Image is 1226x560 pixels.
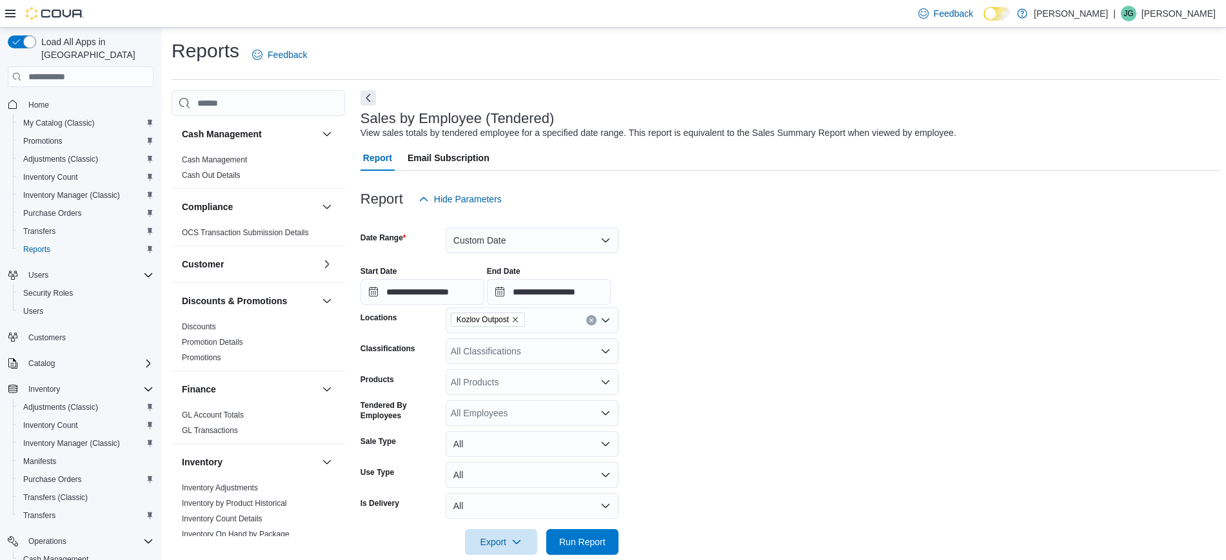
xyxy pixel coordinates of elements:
label: Is Delivery [361,498,399,508]
span: Transfers [18,508,153,523]
span: Catalog [28,358,55,369]
span: Adjustments (Classic) [23,154,98,164]
a: Feedback [913,1,978,26]
a: Purchase Orders [18,206,87,221]
a: Promotion Details [182,338,243,347]
a: Adjustments (Classic) [18,400,103,415]
span: Inventory [23,381,153,397]
span: Inventory [28,384,60,394]
button: Open list of options [600,315,611,325]
button: Custom Date [446,227,618,253]
span: Inventory Count [23,420,78,430]
h3: Cash Management [182,128,262,140]
label: Tendered By Employees [361,400,440,421]
button: Catalog [3,354,159,372]
span: Inventory Manager (Classic) [23,190,120,200]
span: Customers [23,329,153,345]
button: Discounts & Promotions [319,293,335,309]
span: Inventory Adjustments [182,483,258,493]
span: Reports [18,242,153,257]
h3: Sales by Employee (Tendered) [361,111,555,126]
span: Operations [23,534,153,549]
span: Promotions [18,133,153,149]
span: Users [23,306,43,316]
button: Hide Parameters [413,186,507,212]
span: Hide Parameters [434,193,502,206]
button: Adjustments (Classic) [13,150,159,168]
button: Inventory Manager (Classic) [13,434,159,452]
p: [PERSON_NAME] [1034,6,1108,21]
button: Home [3,95,159,113]
div: Jenn Gagne [1121,6,1136,21]
button: Compliance [319,199,335,215]
a: Customers [23,330,71,345]
button: Remove Kozlov Outpost from selection in this group [511,316,519,323]
a: Discounts [182,322,216,331]
span: Users [23,267,153,283]
span: Cash Out Details [182,170,241,180]
a: My Catalog (Classic) [18,115,100,131]
span: Feedback [268,48,307,61]
a: Feedback [247,42,312,68]
a: OCS Transaction Submission Details [182,228,309,237]
label: Sale Type [361,436,396,447]
button: Reports [13,240,159,258]
span: Kozlov Outpost [457,313,509,326]
button: Operations [23,534,72,549]
button: Inventory Count [13,168,159,186]
h3: Finance [182,383,216,396]
span: Run Report [559,536,606,548]
span: My Catalog (Classic) [23,118,95,128]
span: Catalog [23,356,153,371]
span: Customers [28,333,66,343]
span: Export [473,529,529,555]
button: Inventory [23,381,65,397]
span: Purchase Orders [23,208,82,218]
input: Press the down key to open a popover containing a calendar. [361,279,484,305]
span: Kozlov Outpost [451,313,525,327]
a: GL Transactions [182,426,238,435]
a: Cash Management [182,155,247,164]
button: Open list of options [600,408,611,418]
button: All [446,462,618,488]
button: Finance [319,381,335,397]
button: Security Roles [13,284,159,302]
button: Transfers [13,222,159,240]
span: JG [1123,6,1133,21]
a: Transfers [18,224,61,239]
a: Transfers [18,508,61,523]
a: Promotions [18,133,68,149]
span: Cash Management [182,155,247,165]
a: GL Account Totals [182,410,244,420]
button: Inventory [182,456,317,468]
span: Inventory On Hand by Package [182,529,290,539]
h1: Reports [172,38,239,64]
span: Feedback [934,7,973,20]
button: Manifests [13,452,159,470]
button: Transfers (Classic) [13,488,159,507]
button: Next [361,90,376,106]
span: GL Transactions [182,425,238,436]
button: Run Report [546,529,618,555]
span: Adjustments (Classic) [18,400,153,415]
button: All [446,431,618,457]
button: Promotions [13,132,159,150]
h3: Inventory [182,456,222,468]
span: Inventory Manager (Classic) [23,438,120,449]
span: Manifests [23,456,56,467]
button: Open list of options [600,377,611,387]
a: Inventory Count Details [182,514,262,523]
button: Cash Management [319,126,335,142]
div: Cash Management [172,152,345,188]
button: Adjustments (Classic) [13,398,159,416]
button: Inventory Manager (Classic) [13,186,159,204]
span: Security Roles [18,285,153,301]
button: Users [23,267,54,283]
span: My Catalog (Classic) [18,115,153,131]
button: Compliance [182,200,317,213]
span: Adjustments (Classic) [23,402,98,412]
span: Discounts [182,322,216,332]
label: Products [361,374,394,385]
a: Cash Out Details [182,171,241,180]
